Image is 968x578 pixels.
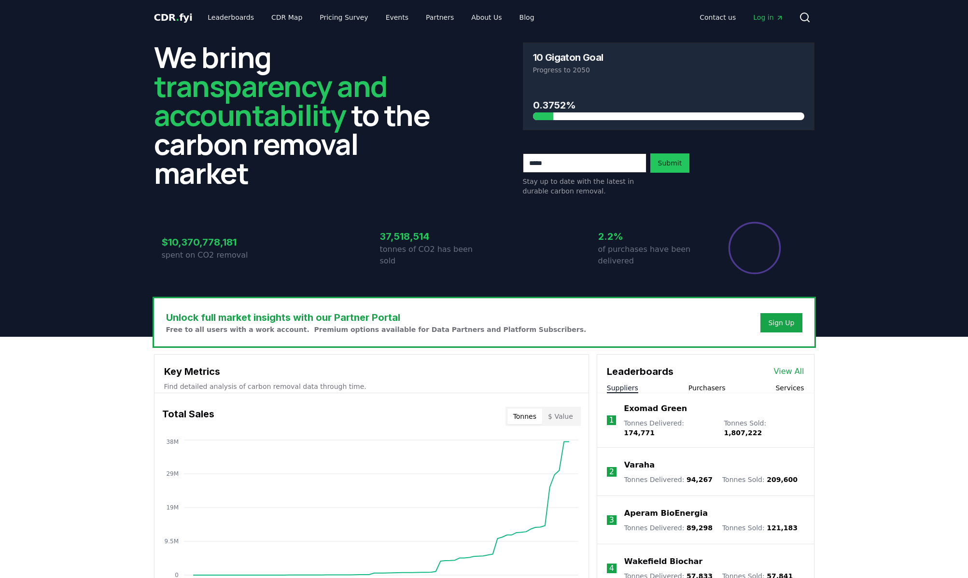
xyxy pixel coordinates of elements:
span: 209,600 [767,476,798,483]
button: $ Value [542,409,579,424]
p: 3 [609,514,614,526]
p: Tonnes Sold : [722,523,798,533]
span: CDR fyi [154,12,193,23]
p: Tonnes Delivered : [624,523,713,533]
button: Services [775,383,804,393]
button: Tonnes [507,409,542,424]
span: 121,183 [767,524,798,532]
span: 174,771 [624,429,655,437]
a: About Us [463,9,509,26]
a: Log in [745,9,791,26]
p: of purchases have been delivered [598,244,702,267]
tspan: 19M [166,504,179,511]
h3: Total Sales [162,407,214,426]
h3: 10 Gigaton Goal [533,53,603,62]
p: Find detailed analysis of carbon removal data through time. [164,382,579,391]
span: transparency and accountability [154,66,387,135]
span: 94,267 [687,476,713,483]
p: 2 [609,466,614,478]
p: Tonnes Delivered : [624,418,714,438]
p: Tonnes Sold : [722,475,798,484]
button: Suppliers [607,383,638,393]
span: 89,298 [687,524,713,532]
a: Wakefield Biochar [624,556,702,567]
h3: Key Metrics [164,364,579,379]
p: Progress to 2050 [533,65,804,75]
tspan: 9.5M [164,538,178,545]
p: Free to all users with a work account. Premium options available for Data Partners and Platform S... [166,325,587,334]
a: Pricing Survey [312,9,376,26]
a: Blog [512,9,542,26]
nav: Main [692,9,791,26]
a: Varaha [624,459,655,471]
a: CDR.fyi [154,11,193,24]
a: Partners [418,9,462,26]
span: 1,807,222 [724,429,762,437]
p: Tonnes Delivered : [624,475,713,484]
p: 1 [609,414,614,426]
a: Aperam BioEnergia [624,508,708,519]
tspan: 38M [166,439,179,445]
h3: 2.2% [598,229,702,244]
p: 4 [609,563,614,574]
a: Exomad Green [624,403,687,414]
p: tonnes of CO2 has been sold [380,244,484,267]
span: Log in [753,13,783,22]
button: Sign Up [760,313,802,332]
p: spent on CO2 removal [162,249,266,261]
p: Stay up to date with the latest in durable carbon removal. [523,177,646,196]
h3: 37,518,514 [380,229,484,244]
h2: We bring to the carbon removal market [154,42,446,187]
p: Tonnes Sold : [724,418,804,438]
h3: Leaderboards [607,364,673,379]
a: Leaderboards [200,9,262,26]
a: Events [378,9,416,26]
a: Sign Up [768,318,794,328]
h3: 0.3752% [533,98,804,112]
a: CDR Map [264,9,310,26]
h3: Unlock full market insights with our Partner Portal [166,310,587,325]
div: Percentage of sales delivered [728,221,782,275]
button: Purchasers [688,383,726,393]
h3: $10,370,778,181 [162,235,266,249]
button: Submit [650,153,690,173]
tspan: 29M [166,470,179,477]
a: Contact us [692,9,744,26]
nav: Main [200,9,542,26]
a: View All [774,366,804,377]
span: . [176,12,179,23]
